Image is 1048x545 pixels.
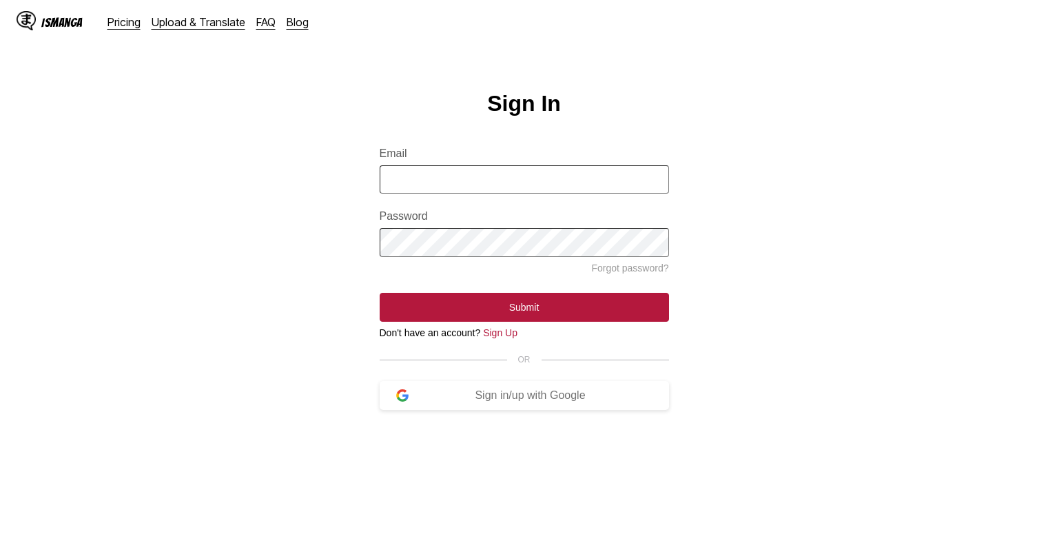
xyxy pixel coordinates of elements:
[483,327,517,338] a: Sign Up
[256,15,276,29] a: FAQ
[380,381,669,410] button: Sign in/up with Google
[380,210,669,223] label: Password
[380,355,669,364] div: OR
[380,293,669,322] button: Submit
[107,15,141,29] a: Pricing
[487,91,561,116] h1: Sign In
[287,15,309,29] a: Blog
[396,389,409,402] img: google-logo
[591,263,668,274] a: Forgot password?
[152,15,245,29] a: Upload & Translate
[409,389,653,402] div: Sign in/up with Google
[17,11,107,33] a: IsManga LogoIsManga
[380,147,669,160] label: Email
[41,16,83,29] div: IsManga
[380,327,669,338] div: Don't have an account?
[17,11,36,30] img: IsManga Logo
